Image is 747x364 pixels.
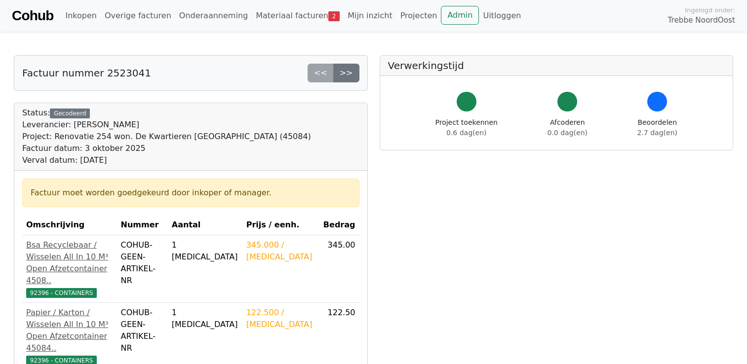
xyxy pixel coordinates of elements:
[333,64,359,82] a: >>
[22,215,117,235] th: Omschrijving
[22,131,311,143] div: Project: Renovatie 254 won. De Kwartieren [GEOGRAPHIC_DATA] (45084)
[246,307,315,330] div: 122.500 / [MEDICAL_DATA]
[441,6,479,25] a: Admin
[242,215,319,235] th: Prijs / eenh.
[172,307,238,330] div: 1 [MEDICAL_DATA]
[22,67,151,79] h5: Factuur nummer 2523041
[252,6,344,26] a: Materiaal facturen2
[446,129,486,137] span: 0.6 dag(en)
[101,6,175,26] a: Overige facturen
[26,239,113,287] div: Bsa Recyclebaar / Wisselen All In 10 M³ Open Afzetcontainer 4508..
[344,6,396,26] a: Mijn inzicht
[175,6,252,26] a: Onderaanneming
[668,15,735,26] span: Trebbe NoordOost
[117,215,168,235] th: Nummer
[328,11,340,21] span: 2
[388,60,725,72] h5: Verwerkingstijd
[168,215,242,235] th: Aantal
[319,215,359,235] th: Bedrag
[22,107,311,166] div: Status:
[26,288,97,298] span: 92396 - CONTAINERS
[396,6,441,26] a: Projecten
[685,5,735,15] span: Ingelogd onder:
[548,129,588,137] span: 0.0 dag(en)
[61,6,100,26] a: Inkopen
[548,117,588,138] div: Afcoderen
[246,239,315,263] div: 345.000 / [MEDICAL_DATA]
[479,6,525,26] a: Uitloggen
[50,109,90,118] div: Gecodeerd
[172,239,238,263] div: 1 [MEDICAL_DATA]
[117,235,168,303] td: COHUB-GEEN-ARTIKEL-NR
[435,117,498,138] div: Project toekennen
[22,154,311,166] div: Verval datum: [DATE]
[22,143,311,154] div: Factuur datum: 3 oktober 2025
[22,119,311,131] div: Leverancier: [PERSON_NAME]
[26,307,113,354] div: Papier / Karton / Wisselen All In 10 M³ Open Afzetcontainer 45084..
[319,235,359,303] td: 345.00
[31,187,351,199] div: Factuur moet worden goedgekeurd door inkoper of manager.
[12,4,53,28] a: Cohub
[637,129,677,137] span: 2.7 dag(en)
[26,239,113,298] a: Bsa Recyclebaar / Wisselen All In 10 M³ Open Afzetcontainer 4508..92396 - CONTAINERS
[637,117,677,138] div: Beoordelen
